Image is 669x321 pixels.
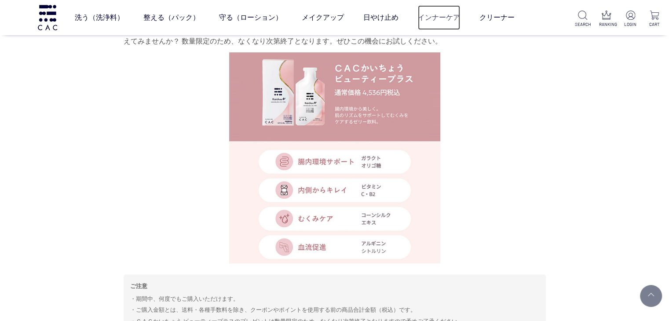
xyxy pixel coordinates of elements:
p: CART [647,21,662,28]
li: ご購入金額とは、送料・各種手数料を除き、クーポンやポイントを使用する前の商品合計金額（税込）です。 [130,305,539,315]
a: 整える（パック） [143,5,200,30]
p: LOGIN [623,21,638,28]
p: RANKING [599,21,614,28]
li: 期間中、何度でもご購入いただけます。 [130,294,539,304]
a: LOGIN [623,11,638,28]
a: クリーナー [479,5,515,30]
a: インナーケア [418,5,460,30]
a: メイクアップ [302,5,344,30]
a: RANKING [599,11,614,28]
a: CART [647,11,662,28]
a: 日やけ止め [363,5,398,30]
img: goodsR-chart-060506.jpg [229,52,440,263]
p: ご注意 [130,281,539,292]
img: logo [37,5,58,30]
a: SEARCH [575,11,590,28]
a: 洗う（洗浄料） [75,5,124,30]
p: SEARCH [575,21,590,28]
a: 守る（ローション） [219,5,282,30]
